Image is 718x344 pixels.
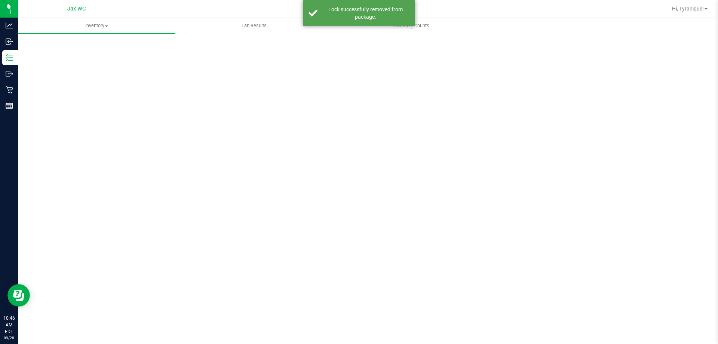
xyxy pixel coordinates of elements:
[672,6,704,12] span: Hi, Tyranique!
[18,22,175,29] span: Inventory
[231,22,277,29] span: Lab Results
[3,315,15,335] p: 10:46 AM EDT
[322,6,409,21] div: Lock successfully removed from package.
[7,284,30,307] iframe: Resource center
[6,22,13,29] inline-svg: Analytics
[6,38,13,45] inline-svg: Inbound
[6,86,13,94] inline-svg: Retail
[3,335,15,341] p: 09/28
[6,70,13,77] inline-svg: Outbound
[18,18,175,34] a: Inventory
[175,18,333,34] a: Lab Results
[6,102,13,110] inline-svg: Reports
[6,54,13,61] inline-svg: Inventory
[67,6,86,12] span: Jax WC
